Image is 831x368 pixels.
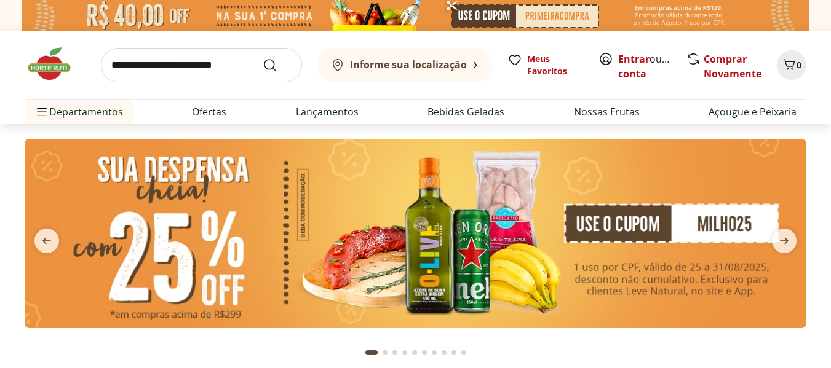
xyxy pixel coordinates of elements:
[459,338,469,367] button: Go to page 10 from fs-carousel
[317,48,493,82] button: Informe sua localização
[101,48,302,82] input: search
[25,45,86,82] img: Hortifruti
[400,338,410,367] button: Go to page 4 from fs-carousel
[618,52,650,66] a: Entrar
[427,104,504,119] a: Bebidas Geladas
[704,52,761,80] a: Comprar Novamente
[449,338,459,367] button: Go to page 9 from fs-carousel
[419,338,429,367] button: Go to page 6 from fs-carousel
[25,229,69,253] button: previous
[574,104,640,119] a: Nossas Frutas
[762,229,806,253] button: next
[777,50,806,80] button: Carrinho
[618,52,673,81] span: ou
[25,139,806,328] img: cupom
[263,58,292,72] button: Submit Search
[350,58,467,71] b: Informe sua localização
[34,97,123,127] span: Departamentos
[709,104,797,119] a: Açougue e Peixaria
[527,53,584,77] span: Meus Favoritos
[429,338,439,367] button: Go to page 7 from fs-carousel
[507,53,584,77] a: Meus Favoritos
[363,338,380,367] button: Current page from fs-carousel
[797,59,801,71] span: 0
[618,52,686,80] a: Criar conta
[192,104,226,119] a: Ofertas
[390,338,400,367] button: Go to page 3 from fs-carousel
[380,338,390,367] button: Go to page 2 from fs-carousel
[410,338,419,367] button: Go to page 5 from fs-carousel
[439,338,449,367] button: Go to page 8 from fs-carousel
[296,104,359,119] a: Lançamentos
[34,97,49,127] button: Menu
